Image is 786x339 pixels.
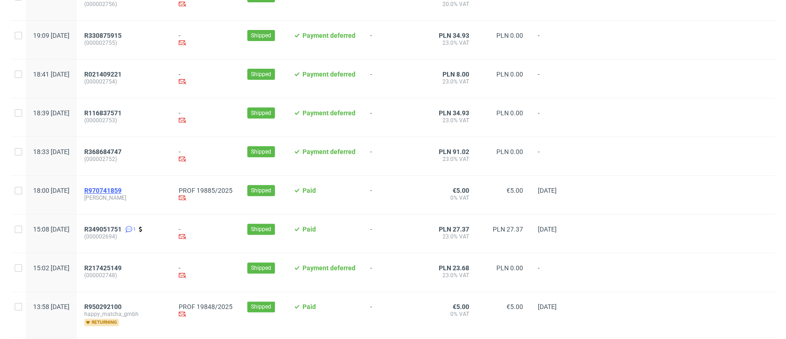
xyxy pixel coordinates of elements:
a: R330875915 [84,32,123,39]
span: 23.0% VAT [430,272,469,279]
span: Shipped [251,264,271,272]
a: R021409221 [84,71,123,78]
span: PLN 0.00 [496,109,523,117]
span: Shipped [251,303,271,311]
span: [PERSON_NAME] [84,194,164,202]
span: Shipped [251,31,271,40]
span: 23.0% VAT [430,39,469,47]
span: €5.00 [507,303,523,310]
span: R950292100 [84,303,122,310]
span: Paid [303,187,316,194]
span: 19:09 [DATE] [33,32,70,39]
span: PLN 8.00 [442,71,469,78]
span: Shipped [251,70,271,78]
span: - [370,148,415,164]
span: PLN 0.00 [496,264,523,272]
span: 18:00 [DATE] [33,187,70,194]
span: (000002755) [84,39,164,47]
span: PLN 91.02 [439,148,469,155]
span: PLN 0.00 [496,32,523,39]
span: Paid [303,226,316,233]
a: PROF 19848/2025 [179,303,233,310]
span: - [370,226,415,242]
div: - [179,148,233,164]
span: 23.0% VAT [430,78,469,85]
span: 23.0% VAT [430,233,469,240]
span: PLN 0.00 [496,148,523,155]
span: returning [84,319,119,326]
a: PROF 19885/2025 [179,187,233,194]
span: PLN 27.37 [493,226,523,233]
span: 18:41 [DATE] [33,71,70,78]
span: Payment deferred [303,32,355,39]
span: Payment deferred [303,264,355,272]
span: [DATE] [538,303,557,310]
span: PLN 34.93 [439,32,469,39]
span: Shipped [251,109,271,117]
span: - [538,109,573,125]
span: 15:08 [DATE] [33,226,70,233]
span: PLN 34.93 [439,109,469,117]
a: R349051751 [84,226,123,233]
span: 18:33 [DATE] [33,148,70,155]
span: - [370,109,415,125]
span: R368684747 [84,148,122,155]
div: - [179,32,233,48]
span: PLN 27.37 [439,226,469,233]
span: Shipped [251,225,271,233]
span: Payment deferred [303,71,355,78]
a: R217425149 [84,264,123,272]
span: - [538,71,573,87]
span: €5.00 [507,187,523,194]
div: - [179,109,233,125]
span: Shipped [251,186,271,195]
span: 18:39 [DATE] [33,109,70,117]
a: R116837571 [84,109,123,117]
span: (000002752) [84,155,164,163]
a: R970741859 [84,187,123,194]
span: R217425149 [84,264,122,272]
span: 15:02 [DATE] [33,264,70,272]
span: 1 [133,226,136,233]
a: 1 [123,226,136,233]
span: PLN 23.68 [439,264,469,272]
span: 20.0% VAT [430,0,469,8]
span: Payment deferred [303,148,355,155]
div: - [179,264,233,280]
span: 23.0% VAT [430,155,469,163]
span: Paid [303,303,316,310]
span: 0% VAT [430,310,469,318]
span: (000002754) [84,78,164,85]
span: - [538,32,573,48]
span: happy_matcha_gmbh [84,310,164,318]
span: - [370,71,415,87]
span: - [370,264,415,280]
span: - [370,303,415,326]
span: PLN 0.00 [496,71,523,78]
span: R970741859 [84,187,122,194]
span: (000002756) [84,0,164,8]
a: R950292100 [84,303,123,310]
span: R349051751 [84,226,122,233]
span: R021409221 [84,71,122,78]
span: (000002748) [84,272,164,279]
div: - [179,226,233,242]
span: - [370,187,415,203]
div: - [179,71,233,87]
span: R116837571 [84,109,122,117]
span: Shipped [251,148,271,156]
span: 13:58 [DATE] [33,303,70,310]
span: - [370,32,415,48]
span: Payment deferred [303,109,355,117]
span: 23.0% VAT [430,117,469,124]
span: €5.00 [453,303,469,310]
span: (000002753) [84,117,164,124]
span: €5.00 [453,187,469,194]
a: R368684747 [84,148,123,155]
span: R330875915 [84,32,122,39]
span: [DATE] [538,226,557,233]
span: [DATE] [538,187,557,194]
span: - [538,264,573,280]
span: (000002694) [84,233,164,240]
span: - [538,148,573,164]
